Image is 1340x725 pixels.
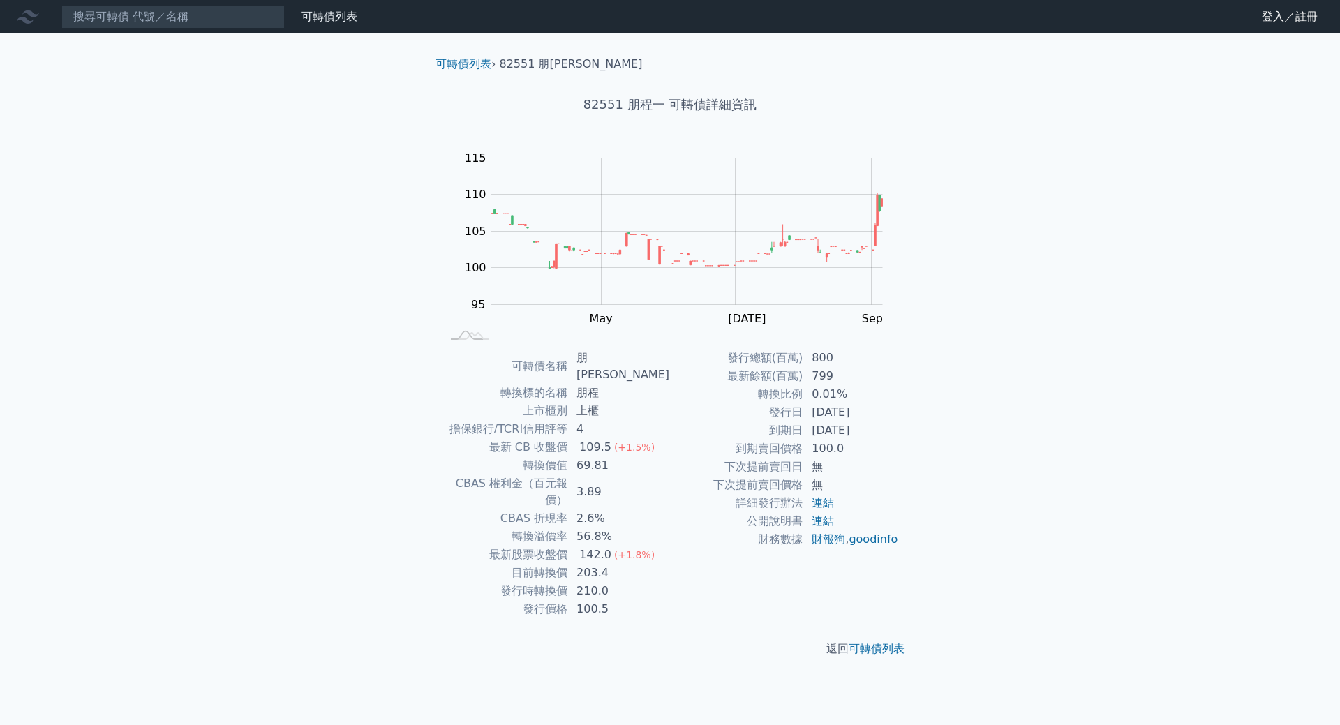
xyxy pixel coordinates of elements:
[803,440,899,458] td: 100.0
[862,312,883,325] tspan: Sep
[803,385,899,403] td: 0.01%
[812,514,834,528] a: 連結
[568,420,670,438] td: 4
[670,476,803,494] td: 下次提前賣回價格
[500,56,643,73] li: 82551 朋[PERSON_NAME]
[441,456,568,474] td: 轉換價值
[803,458,899,476] td: 無
[441,582,568,600] td: 發行時轉換價
[61,5,285,29] input: 搜尋可轉債 代號／名稱
[728,312,766,325] tspan: [DATE]
[670,349,803,367] td: 發行總額(百萬)
[803,349,899,367] td: 800
[568,349,670,384] td: 朋[PERSON_NAME]
[1251,6,1329,28] a: 登入／註冊
[670,367,803,385] td: 最新餘額(百萬)
[568,456,670,474] td: 69.81
[441,420,568,438] td: 擔保銀行/TCRI信用評等
[441,528,568,546] td: 轉換溢價率
[803,530,899,548] td: ,
[441,349,568,384] td: 可轉債名稱
[435,57,491,70] a: 可轉債列表
[465,261,486,274] tspan: 100
[670,440,803,458] td: 到期賣回價格
[568,600,670,618] td: 100.5
[568,564,670,582] td: 203.4
[471,298,485,311] tspan: 95
[812,496,834,509] a: 連結
[568,509,670,528] td: 2.6%
[670,403,803,421] td: 發行日
[812,532,845,546] a: 財報狗
[590,312,613,325] tspan: May
[803,421,899,440] td: [DATE]
[849,532,898,546] a: goodinfo
[803,367,899,385] td: 799
[465,225,486,238] tspan: 105
[441,600,568,618] td: 發行價格
[670,530,803,548] td: 財務數據
[614,442,655,453] span: (+1.5%)
[670,458,803,476] td: 下次提前賣回日
[441,564,568,582] td: 目前轉換價
[670,494,803,512] td: 詳細發行辦法
[849,642,904,655] a: 可轉債列表
[670,512,803,530] td: 公開說明書
[568,402,670,420] td: 上櫃
[576,439,614,456] div: 109.5
[670,385,803,403] td: 轉換比例
[614,549,655,560] span: (+1.8%)
[576,546,614,563] div: 142.0
[568,474,670,509] td: 3.89
[435,56,496,73] li: ›
[301,10,357,23] a: 可轉債列表
[568,528,670,546] td: 56.8%
[441,438,568,456] td: 最新 CB 收盤價
[568,582,670,600] td: 210.0
[441,474,568,509] td: CBAS 權利金（百元報價）
[568,384,670,402] td: 朋程
[457,151,904,325] g: Chart
[670,421,803,440] td: 到期日
[441,384,568,402] td: 轉換標的名稱
[441,546,568,564] td: 最新股票收盤價
[803,403,899,421] td: [DATE]
[424,95,916,114] h1: 82551 朋程一 可轉債詳細資訊
[465,188,486,201] tspan: 110
[465,151,486,165] tspan: 115
[803,476,899,494] td: 無
[424,641,916,657] p: 返回
[441,402,568,420] td: 上市櫃別
[441,509,568,528] td: CBAS 折現率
